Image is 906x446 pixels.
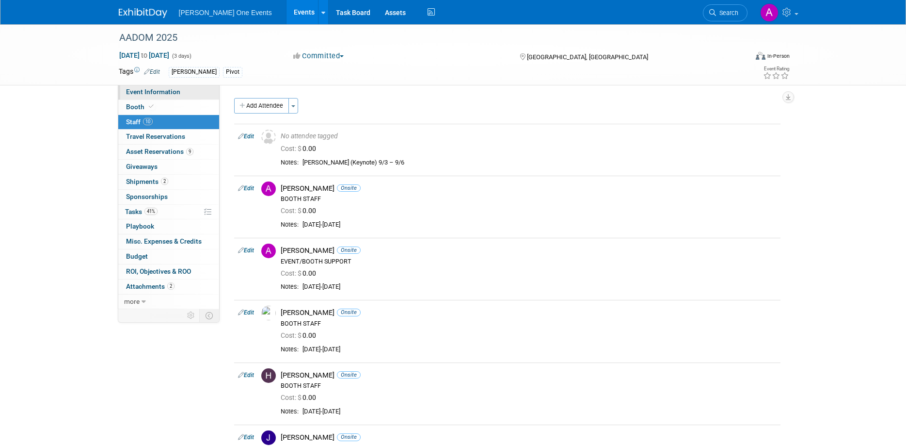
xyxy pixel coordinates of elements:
[126,88,180,96] span: Event Information
[118,160,219,174] a: Giveaways
[756,52,765,60] img: Format-Inperson.png
[281,283,299,291] div: Notes:
[171,53,191,59] span: (3 days)
[281,258,777,265] div: EVENT/BOOTH SUPPORT
[281,382,777,390] div: BOOTH STAFF
[126,193,168,200] span: Sponsorships
[281,408,299,415] div: Notes:
[281,132,777,141] div: No attendee tagged
[261,368,276,383] img: H.jpg
[281,145,320,152] span: 0.00
[126,163,158,170] span: Giveaways
[118,264,219,279] a: ROI, Objectives & ROO
[199,309,219,322] td: Toggle Event Tabs
[118,175,219,189] a: Shipments2
[125,208,158,215] span: Tasks
[767,52,790,60] div: In-Person
[763,66,789,71] div: Event Rating
[234,98,289,114] button: Add Attendee
[124,297,140,305] span: more
[118,295,219,309] a: more
[337,309,361,316] span: Onsite
[126,267,191,275] span: ROI, Objectives & ROO
[281,145,302,152] span: Cost: $
[118,115,219,130] a: Staff10
[281,308,777,317] div: [PERSON_NAME]
[281,346,299,353] div: Notes:
[281,269,302,277] span: Cost: $
[179,9,272,17] span: [PERSON_NAME] One Events
[118,100,219,115] a: Booth
[183,309,200,322] td: Personalize Event Tab Strip
[126,132,185,140] span: Travel Reservations
[140,51,149,59] span: to
[238,247,254,254] a: Edit
[143,118,153,125] span: 10
[116,29,733,47] div: AADOM 2025
[126,282,175,290] span: Attachments
[118,190,219,204] a: Sponsorships
[223,67,242,77] div: Pivot
[281,159,299,166] div: Notes:
[119,66,160,78] td: Tags
[281,269,320,277] span: 0.00
[281,246,777,255] div: [PERSON_NAME]
[126,118,153,126] span: Staff
[302,159,777,167] div: [PERSON_NAME] (Keynote) 9/3 – 9/6
[261,130,276,144] img: Unassigned-User-Icon.png
[703,4,747,21] a: Search
[126,148,193,155] span: Asset Reservations
[119,8,167,18] img: ExhibitDay
[337,184,361,192] span: Onsite
[281,433,777,442] div: [PERSON_NAME]
[118,280,219,294] a: Attachments2
[261,244,276,258] img: A.jpg
[716,9,738,17] span: Search
[238,372,254,379] a: Edit
[302,346,777,354] div: [DATE]-[DATE]
[238,434,254,441] a: Edit
[118,130,219,144] a: Travel Reservations
[281,207,302,215] span: Cost: $
[149,104,154,109] i: Booth reservation complete
[238,133,254,140] a: Edit
[302,221,777,229] div: [DATE]-[DATE]
[281,320,777,328] div: BOOTH STAFF
[118,219,219,234] a: Playbook
[126,222,154,230] span: Playbook
[144,208,158,215] span: 41%
[302,408,777,416] div: [DATE]-[DATE]
[281,394,302,401] span: Cost: $
[169,67,220,77] div: [PERSON_NAME]
[126,178,168,185] span: Shipments
[337,371,361,379] span: Onsite
[290,51,348,61] button: Committed
[238,185,254,192] a: Edit
[760,3,779,22] img: Amanda Bartschi
[281,394,320,401] span: 0.00
[281,221,299,229] div: Notes:
[119,51,170,60] span: [DATE] [DATE]
[281,195,777,203] div: BOOTH STAFF
[281,331,302,339] span: Cost: $
[302,283,777,291] div: [DATE]-[DATE]
[186,148,193,155] span: 9
[527,53,648,61] span: [GEOGRAPHIC_DATA], [GEOGRAPHIC_DATA]
[261,430,276,445] img: J.jpg
[161,178,168,185] span: 2
[167,282,175,290] span: 2
[126,252,148,260] span: Budget
[337,247,361,254] span: Onsite
[690,50,790,65] div: Event Format
[261,182,276,196] img: A.jpg
[126,237,202,245] span: Misc. Expenses & Credits
[281,371,777,380] div: [PERSON_NAME]
[118,234,219,249] a: Misc. Expenses & Credits
[238,309,254,316] a: Edit
[118,205,219,219] a: Tasks41%
[337,433,361,441] span: Onsite
[281,184,777,193] div: [PERSON_NAME]
[118,85,219,99] a: Event Information
[281,331,320,339] span: 0.00
[144,68,160,75] a: Edit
